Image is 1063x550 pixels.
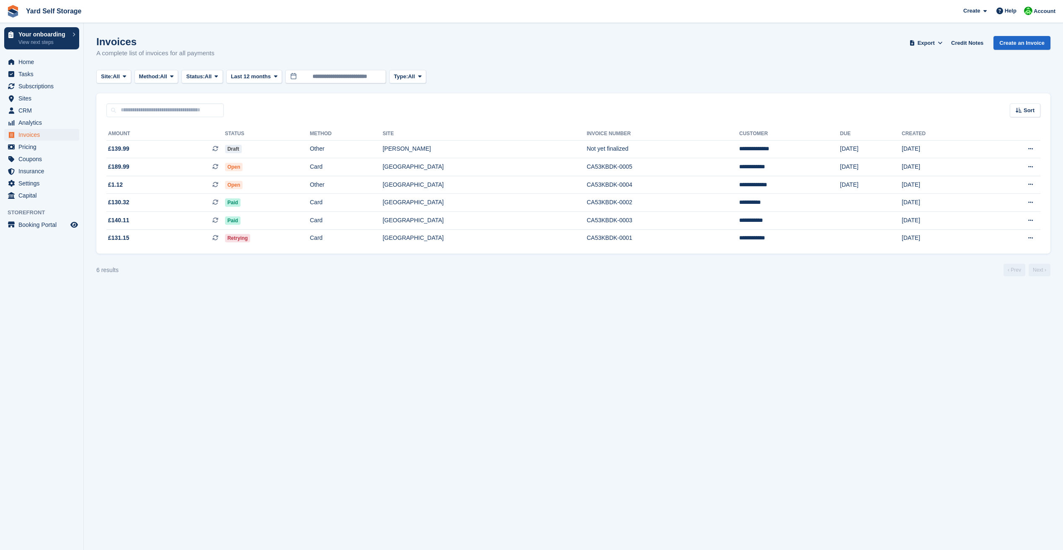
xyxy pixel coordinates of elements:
[310,140,383,158] td: Other
[918,39,935,47] span: Export
[18,153,69,165] span: Coupons
[18,165,69,177] span: Insurance
[1002,264,1052,276] nav: Page
[134,70,178,84] button: Method: All
[963,7,980,15] span: Create
[1024,7,1032,15] img: Nicholas Bellwood
[96,266,119,275] div: 6 results
[108,216,129,225] span: £140.11
[18,141,69,153] span: Pricing
[4,80,79,92] a: menu
[96,36,215,47] h1: Invoices
[186,72,204,81] span: Status:
[18,177,69,189] span: Settings
[18,56,69,68] span: Home
[310,229,383,247] td: Card
[902,229,982,247] td: [DATE]
[108,162,129,171] span: £189.99
[902,194,982,212] td: [DATE]
[383,212,587,230] td: [GEOGRAPHIC_DATA]
[383,229,587,247] td: [GEOGRAPHIC_DATA]
[1005,7,1016,15] span: Help
[4,105,79,116] a: menu
[383,194,587,212] td: [GEOGRAPHIC_DATA]
[840,176,902,194] td: [DATE]
[18,39,68,46] p: View next steps
[993,36,1050,50] a: Create an Invoice
[225,145,242,153] span: Draft
[948,36,987,50] a: Credit Notes
[18,31,68,37] p: Your onboarding
[840,158,902,176] td: [DATE]
[1024,106,1035,115] span: Sort
[383,158,587,176] td: [GEOGRAPHIC_DATA]
[739,127,840,141] th: Customer
[96,70,131,84] button: Site: All
[4,93,79,104] a: menu
[181,70,222,84] button: Status: All
[383,140,587,158] td: [PERSON_NAME]
[587,194,739,212] td: CA53KBDK-0002
[902,140,982,158] td: [DATE]
[310,176,383,194] td: Other
[69,220,79,230] a: Preview store
[18,93,69,104] span: Sites
[587,212,739,230] td: CA53KBDK-0003
[18,190,69,201] span: Capital
[96,49,215,58] p: A complete list of invoices for all payments
[4,129,79,141] a: menu
[225,163,243,171] span: Open
[23,4,85,18] a: Yard Self Storage
[101,72,113,81] span: Site:
[108,180,123,189] span: £1.12
[139,72,160,81] span: Method:
[408,72,415,81] span: All
[18,68,69,80] span: Tasks
[310,127,383,141] th: Method
[225,234,251,242] span: Retrying
[225,216,241,225] span: Paid
[225,127,310,141] th: Status
[394,72,408,81] span: Type:
[4,117,79,129] a: menu
[587,127,739,141] th: Invoice Number
[225,181,243,189] span: Open
[587,229,739,247] td: CA53KBDK-0001
[160,72,167,81] span: All
[18,219,69,231] span: Booking Portal
[902,176,982,194] td: [DATE]
[108,234,129,242] span: £131.15
[840,127,902,141] th: Due
[18,80,69,92] span: Subscriptions
[902,158,982,176] td: [DATE]
[908,36,944,50] button: Export
[4,165,79,177] a: menu
[108,144,129,153] span: £139.99
[310,194,383,212] td: Card
[231,72,271,81] span: Last 12 months
[8,208,83,217] span: Storefront
[108,198,129,207] span: £130.32
[389,70,426,84] button: Type: All
[4,68,79,80] a: menu
[383,127,587,141] th: Site
[1034,7,1055,15] span: Account
[4,219,79,231] a: menu
[106,127,225,141] th: Amount
[4,141,79,153] a: menu
[113,72,120,81] span: All
[840,140,902,158] td: [DATE]
[383,176,587,194] td: [GEOGRAPHIC_DATA]
[4,56,79,68] a: menu
[4,177,79,189] a: menu
[1004,264,1025,276] a: Previous
[587,176,739,194] td: CA53KBDK-0004
[310,158,383,176] td: Card
[18,105,69,116] span: CRM
[18,129,69,141] span: Invoices
[587,158,739,176] td: CA53KBDK-0005
[1029,264,1050,276] a: Next
[902,212,982,230] td: [DATE]
[225,198,241,207] span: Paid
[4,190,79,201] a: menu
